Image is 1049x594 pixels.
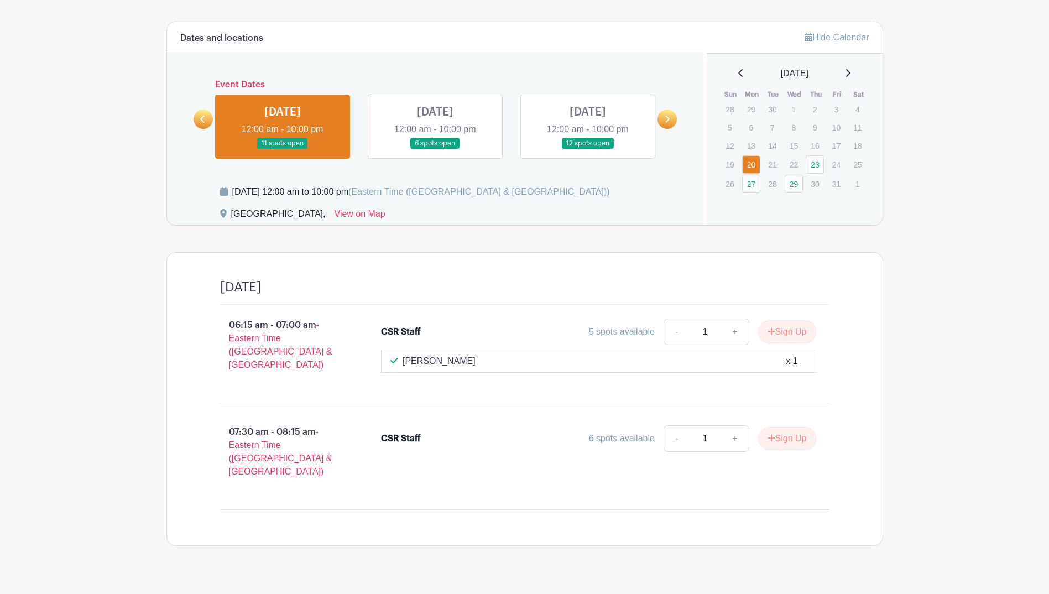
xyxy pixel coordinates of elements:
[758,320,816,343] button: Sign Up
[220,279,262,295] h4: [DATE]
[806,137,824,154] p: 16
[589,325,655,338] div: 5 spots available
[785,101,803,118] p: 1
[229,320,332,369] span: - Eastern Time ([GEOGRAPHIC_DATA] & [GEOGRAPHIC_DATA])
[742,119,760,136] p: 6
[763,101,781,118] p: 30
[335,207,385,225] a: View on Map
[827,101,846,118] p: 3
[721,156,739,173] p: 19
[721,119,739,136] p: 5
[589,432,655,445] div: 6 spots available
[806,119,824,136] p: 9
[781,67,808,80] span: [DATE]
[213,80,658,90] h6: Event Dates
[763,175,781,192] p: 28
[202,314,364,376] p: 06:15 am - 07:00 am
[848,175,867,192] p: 1
[805,89,827,100] th: Thu
[848,119,867,136] p: 11
[763,156,781,173] p: 21
[848,101,867,118] p: 4
[848,156,867,173] p: 25
[721,175,739,192] p: 26
[742,101,760,118] p: 29
[848,137,867,154] p: 18
[180,33,263,44] h6: Dates and locations
[664,319,689,345] a: -
[403,355,476,368] p: [PERSON_NAME]
[229,427,332,476] span: - Eastern Time ([GEOGRAPHIC_DATA] & [GEOGRAPHIC_DATA])
[742,137,760,154] p: 13
[742,155,760,174] a: 20
[786,355,797,368] div: x 1
[763,137,781,154] p: 14
[806,175,824,192] p: 30
[742,89,763,100] th: Mon
[827,137,846,154] p: 17
[721,101,739,118] p: 28
[721,319,749,345] a: +
[785,156,803,173] p: 22
[785,119,803,136] p: 8
[784,89,806,100] th: Wed
[805,33,869,42] a: Hide Calendar
[664,425,689,452] a: -
[848,89,869,100] th: Sat
[785,137,803,154] p: 15
[827,156,846,173] p: 24
[806,155,824,174] a: 23
[758,427,816,450] button: Sign Up
[381,325,421,338] div: CSR Staff
[785,175,803,193] a: 29
[827,89,848,100] th: Fri
[381,432,421,445] div: CSR Staff
[763,89,784,100] th: Tue
[348,187,610,196] span: (Eastern Time ([GEOGRAPHIC_DATA] & [GEOGRAPHIC_DATA]))
[742,175,760,193] a: 27
[232,185,610,199] div: [DATE] 12:00 am to 10:00 pm
[806,101,824,118] p: 2
[827,119,846,136] p: 10
[721,137,739,154] p: 12
[202,421,364,483] p: 07:30 am - 08:15 am
[231,207,326,225] div: [GEOGRAPHIC_DATA],
[721,425,749,452] a: +
[720,89,742,100] th: Sun
[763,119,781,136] p: 7
[827,175,846,192] p: 31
